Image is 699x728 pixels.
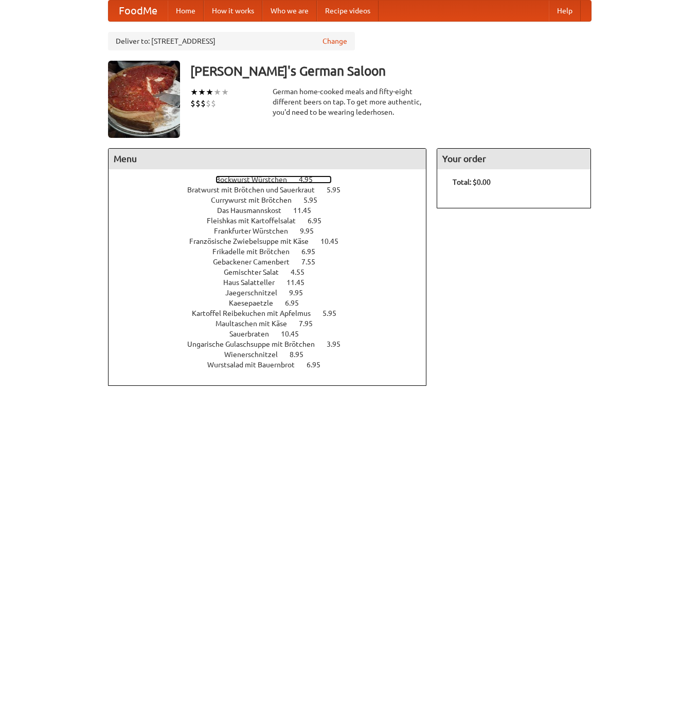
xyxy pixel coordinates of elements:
span: 11.45 [293,206,321,215]
a: Wurstsalad mit Bauernbrot 6.95 [207,361,339,369]
span: 6.95 [307,361,331,369]
span: Fleishkas mit Kartoffelsalat [207,217,306,225]
span: Kartoffel Reibekuchen mit Apfelmus [192,309,321,317]
span: Wurstsalad mit Bauernbrot [207,361,305,369]
span: 8.95 [290,350,314,359]
span: 3.95 [327,340,351,348]
span: 10.45 [320,237,349,245]
a: Recipe videos [317,1,379,21]
a: Bockwurst Würstchen 4.95 [216,175,332,184]
a: Maultaschen mit Käse 7.95 [216,319,332,328]
a: Help [549,1,581,21]
a: Home [168,1,204,21]
span: Das Hausmannskost [217,206,292,215]
span: 11.45 [286,278,315,287]
div: German home-cooked meals and fifty-eight different beers on tap. To get more authentic, you'd nee... [273,86,427,117]
span: Jaegerschnitzel [225,289,288,297]
span: Haus Salatteller [223,278,285,287]
img: angular.jpg [108,61,180,138]
span: 4.55 [291,268,315,276]
span: Frankfurter Würstchen [214,227,298,235]
a: Who we are [262,1,317,21]
a: Jaegerschnitzel 9.95 [225,289,322,297]
a: Currywurst mit Brötchen 5.95 [211,196,336,204]
a: Gebackener Camenbert 7.55 [213,258,334,266]
a: Kartoffel Reibekuchen mit Apfelmus 5.95 [192,309,355,317]
li: $ [206,98,211,109]
li: $ [190,98,195,109]
span: Currywurst mit Brötchen [211,196,302,204]
a: Kaesepaetzle 6.95 [229,299,318,307]
div: Deliver to: [STREET_ADDRESS] [108,32,355,50]
a: Das Hausmannskost 11.45 [217,206,330,215]
a: Sauerbraten 10.45 [229,330,318,338]
li: $ [195,98,201,109]
span: 10.45 [281,330,309,338]
li: ★ [198,86,206,98]
a: Haus Salatteller 11.45 [223,278,324,287]
li: $ [211,98,216,109]
b: Total: $0.00 [453,178,491,186]
span: Ungarische Gulaschsuppe mit Brötchen [187,340,325,348]
span: Wienerschnitzel [224,350,288,359]
span: Gebackener Camenbert [213,258,300,266]
span: 9.95 [289,289,313,297]
h4: Menu [109,149,426,169]
a: Change [322,36,347,46]
span: 6.95 [301,247,326,256]
li: ★ [206,86,213,98]
span: 7.95 [299,319,323,328]
a: Wienerschnitzel 8.95 [224,350,322,359]
span: Gemischter Salat [224,268,289,276]
span: 5.95 [303,196,328,204]
li: ★ [221,86,229,98]
span: 5.95 [327,186,351,194]
span: 5.95 [322,309,347,317]
a: Fleishkas mit Kartoffelsalat 6.95 [207,217,340,225]
span: Kaesepaetzle [229,299,283,307]
span: Französische Zwiebelsuppe mit Käse [189,237,319,245]
span: Bratwurst mit Brötchen und Sauerkraut [187,186,325,194]
a: Frikadelle mit Brötchen 6.95 [212,247,334,256]
li: ★ [213,86,221,98]
span: 9.95 [300,227,324,235]
li: ★ [190,86,198,98]
a: Gemischter Salat 4.55 [224,268,324,276]
a: Bratwurst mit Brötchen und Sauerkraut 5.95 [187,186,360,194]
a: Frankfurter Würstchen 9.95 [214,227,333,235]
span: 6.95 [308,217,332,225]
span: 6.95 [285,299,309,307]
h4: Your order [437,149,590,169]
a: Ungarische Gulaschsuppe mit Brötchen 3.95 [187,340,360,348]
span: Sauerbraten [229,330,279,338]
a: Französische Zwiebelsuppe mit Käse 10.45 [189,237,357,245]
h3: [PERSON_NAME]'s German Saloon [190,61,592,81]
span: Frikadelle mit Brötchen [212,247,300,256]
span: Maultaschen mit Käse [216,319,297,328]
span: 7.55 [301,258,326,266]
span: 4.95 [299,175,323,184]
span: Bockwurst Würstchen [216,175,297,184]
a: FoodMe [109,1,168,21]
a: How it works [204,1,262,21]
li: $ [201,98,206,109]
